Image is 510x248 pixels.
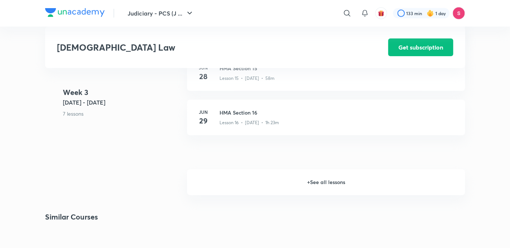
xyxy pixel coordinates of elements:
[63,110,181,118] p: 7 lessons
[196,71,211,82] h4: 28
[426,10,434,17] img: streak
[196,109,211,115] h6: Jun
[63,98,181,107] h5: [DATE] - [DATE]
[220,75,275,82] p: Lesson 15 • [DATE] • 58m
[375,7,387,19] button: avatar
[45,8,105,19] a: Company Logo
[220,109,456,116] h3: HMA Section 16
[220,64,456,72] h3: HMA Section 15
[187,55,465,100] a: Jun28HMA Section 15Lesson 15 • [DATE] • 58m
[187,169,465,195] h6: + See all lessons
[388,38,453,56] button: Get subscription
[220,119,279,126] p: Lesson 16 • [DATE] • 1h 23m
[63,87,181,98] h4: Week 3
[378,10,384,17] img: avatar
[57,42,346,53] h3: [DEMOGRAPHIC_DATA] Law
[187,100,465,144] a: Jun29HMA Section 16Lesson 16 • [DATE] • 1h 23m
[45,8,105,17] img: Company Logo
[123,6,198,21] button: Judiciary - PCS (J ...
[452,7,465,20] img: Sandeep Kumar
[45,211,98,222] h2: Similar Courses
[196,115,211,126] h4: 29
